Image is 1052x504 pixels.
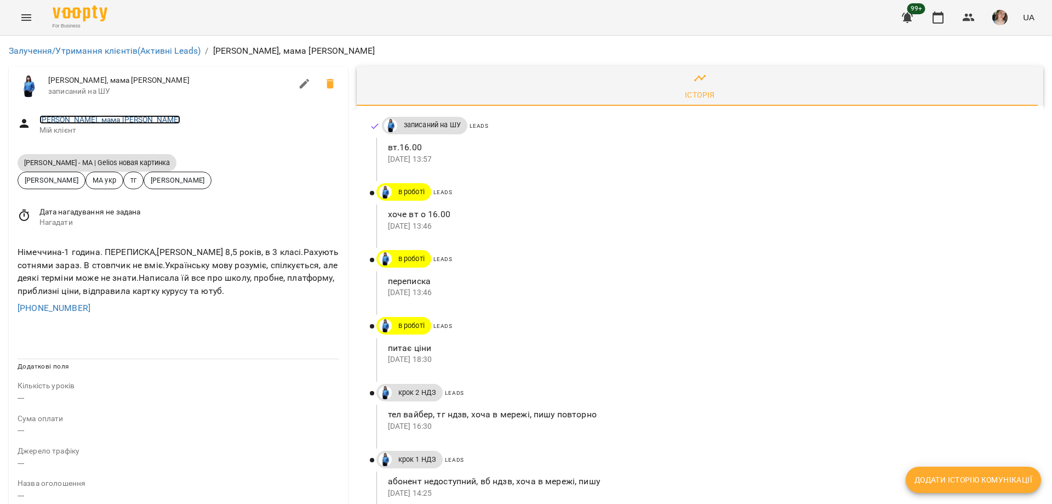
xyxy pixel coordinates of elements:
p: --- [18,489,339,502]
span: в роботі [392,321,431,331]
li: / [205,44,208,58]
span: в роботі [392,187,431,197]
p: переписка [388,275,1026,288]
span: крок 2 НДЗ [392,388,443,398]
span: записаний на ШУ [48,86,291,97]
span: [PERSON_NAME] [18,175,85,185]
a: [PERSON_NAME], мама [PERSON_NAME] [39,115,181,124]
p: --- [18,457,339,470]
p: --- [18,392,339,405]
span: [PERSON_NAME], мама [PERSON_NAME] [48,75,291,86]
span: 99+ [907,3,925,14]
p: [DATE] 16:30 [388,421,1026,432]
span: записаний на ШУ [397,120,467,130]
p: тел вайбер, тг ндзв, хоча в мережі, пишу повторно [388,408,1026,421]
img: Voopty Logo [53,5,107,21]
p: вт.16.00 [388,141,1026,154]
p: [DATE] 18:30 [388,354,1026,365]
div: Німеччина-1 година. ПЕРЕПИСКА,[PERSON_NAME] 8,5 років, в 3 класі.Рахують сотнями зараз. В стовпчи... [15,243,341,299]
p: питає ціни [388,342,1026,355]
p: field-description [18,478,339,489]
a: Дащенко Аня [376,252,392,265]
span: Leads [433,256,453,262]
p: field-description [18,446,339,457]
img: 6afb9eb6cc617cb6866001ac461bd93f.JPG [992,10,1008,25]
span: тг [124,175,143,185]
a: Дащенко Аня [376,319,392,332]
img: Дащенко Аня [384,119,397,132]
nav: breadcrumb [9,44,1043,58]
p: [PERSON_NAME], мама [PERSON_NAME] [213,44,375,58]
span: Leads [433,189,453,195]
p: [DATE] 13:57 [388,154,1026,165]
span: Leads [445,457,464,463]
span: Мій клієнт [39,125,339,136]
p: абонент недоступний, вб ндзв, хоча в мережі, пишу [388,475,1026,488]
span: Leads [433,323,453,329]
img: Дащенко Аня [379,252,392,265]
span: Додати історію комунікації [914,473,1032,486]
span: Leads [445,390,464,396]
img: Дащенко Аня [379,185,392,199]
p: [DATE] 13:46 [388,221,1026,232]
span: [PERSON_NAME] [144,175,211,185]
a: Дащенко Аня [376,386,392,399]
p: field-description [18,414,339,424]
span: Нагадати [39,217,339,228]
a: [PHONE_NUMBER] [18,303,90,313]
span: [PERSON_NAME] - МА | Gelios новая картинка [18,158,176,167]
span: For Business [53,22,107,30]
button: Додати історію комунікації [906,467,1041,493]
p: хоче вт о 16.00 [388,208,1026,221]
span: Leads [470,123,489,129]
span: крок 1 НДЗ [392,455,443,465]
img: Дащенко Аня [18,75,39,97]
a: Дащенко Аня [382,119,397,132]
a: Дащенко Аня [376,185,392,199]
a: Залучення/Утримання клієнтів(Активні Leads) [9,46,201,56]
img: Дащенко Аня [379,386,392,399]
a: Дащенко Аня [376,453,392,466]
p: --- [18,424,339,437]
div: Історія [685,88,715,101]
span: Додаткові поля [18,363,69,370]
button: Menu [13,4,39,31]
span: в роботі [392,254,431,264]
p: [DATE] 14:25 [388,488,1026,499]
img: Дащенко Аня [379,319,392,332]
p: [DATE] 13:46 [388,287,1026,298]
img: Дащенко Аня [379,453,392,466]
span: МА укр [86,175,123,185]
span: UA [1023,12,1034,23]
span: Дата нагадування не задана [39,207,339,218]
p: field-description [18,381,339,392]
button: UA [1019,7,1039,27]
